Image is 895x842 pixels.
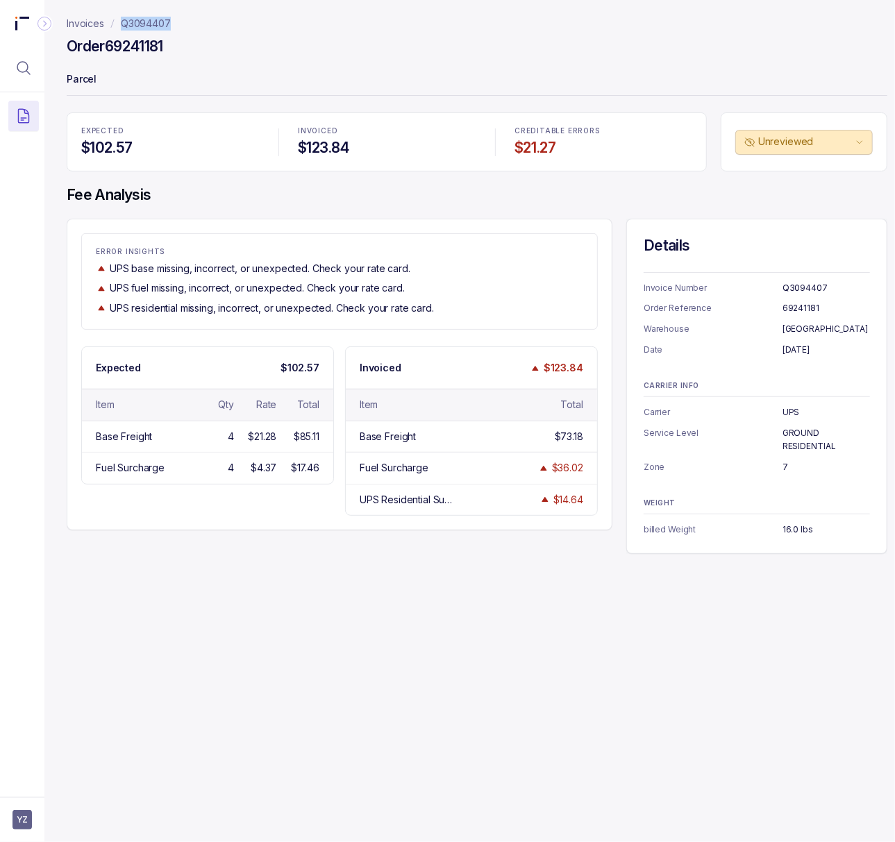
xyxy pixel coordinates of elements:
div: Total [297,398,319,412]
div: $4.37 [251,461,276,475]
p: $123.84 [544,361,583,375]
button: Unreviewed [735,130,873,155]
button: User initials [12,810,32,830]
div: Fuel Surcharge [96,461,165,475]
p: UPS fuel missing, incorrect, or unexpected. Check your rate card. [110,281,405,295]
p: Carrier [644,405,783,419]
img: trend image [96,283,107,294]
div: 4 [228,461,234,475]
p: Service Level [644,426,783,453]
div: $85.11 [294,430,319,444]
nav: breadcrumb [67,17,171,31]
h4: $21.27 [515,138,692,158]
p: ERROR INSIGHTS [96,248,583,256]
h4: Order 69241181 [67,37,163,56]
div: Base Freight [360,430,416,444]
p: billed Weight [644,523,783,537]
p: $102.57 [281,361,319,375]
p: 7 [783,460,870,474]
p: INVOICED [298,127,476,135]
div: 4 [228,430,234,444]
p: Date [644,343,783,357]
div: Collapse Icon [36,15,53,32]
div: Rate [256,398,276,412]
p: UPS [783,405,870,419]
div: $21.28 [248,430,276,444]
button: Menu Icon Button MagnifyingGlassIcon [8,53,39,83]
p: GROUND RESIDENTIAL [783,426,870,453]
h4: Fee Analysis [67,185,887,205]
p: 16.0 lbs [783,523,870,537]
p: Order Reference [644,301,783,315]
p: Parcel [67,67,887,94]
h4: $102.57 [81,138,259,158]
p: Expected [96,361,141,375]
p: Warehouse [644,322,783,336]
a: Invoices [67,17,104,31]
img: trend image [538,463,549,473]
h4: $123.84 [298,138,476,158]
div: Total [561,398,583,412]
div: Item [360,398,378,412]
ul: Information Summary [644,281,870,357]
p: Invoiced [360,361,401,375]
div: UPS Residential Surcharge [360,493,455,507]
div: Base Freight [96,430,152,444]
ul: Information Summary [644,523,870,537]
img: trend image [539,494,551,505]
p: 69241181 [783,301,870,315]
div: Qty [218,398,234,412]
h4: Details [644,236,870,255]
p: EXPECTED [81,127,259,135]
p: Zone [644,460,783,474]
p: Invoice Number [644,281,783,295]
div: $14.64 [553,493,583,507]
div: Item [96,398,114,412]
p: UPS residential missing, incorrect, or unexpected. Check your rate card. [110,301,434,315]
div: $17.46 [291,461,319,475]
a: Q3094407 [121,17,171,31]
p: [GEOGRAPHIC_DATA] [783,322,870,336]
p: Q3094407 [783,281,870,295]
p: UPS base missing, incorrect, or unexpected. Check your rate card. [110,262,410,276]
img: trend image [530,363,541,373]
p: Unreviewed [758,135,853,149]
img: trend image [96,303,107,313]
div: $36.02 [552,461,583,475]
p: WEIGHT [644,499,870,507]
img: trend image [96,263,107,273]
button: Menu Icon Button DocumentTextIcon [8,101,39,131]
p: CARRIER INFO [644,382,870,390]
p: [DATE] [783,343,870,357]
p: CREDITABLE ERRORS [515,127,692,135]
ul: Information Summary [644,405,870,474]
div: Fuel Surcharge [360,461,428,475]
div: $73.18 [555,430,583,444]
